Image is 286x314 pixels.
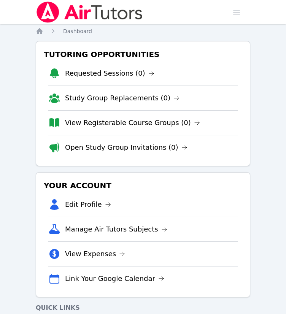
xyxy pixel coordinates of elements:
h3: Your Account [42,179,244,192]
a: Requested Sessions (0) [65,68,154,79]
span: Dashboard [63,28,92,34]
a: Study Group Replacements (0) [65,93,180,103]
img: Air Tutors [36,2,143,23]
a: View Expenses [65,249,125,259]
a: Link Your Google Calendar [65,273,164,284]
nav: Breadcrumb [36,27,250,35]
a: Manage Air Tutors Subjects [65,224,167,235]
a: Edit Profile [65,199,111,210]
h3: Tutoring Opportunities [42,48,244,61]
h4: Quick Links [36,303,250,312]
a: View Registerable Course Groups (0) [65,117,200,128]
a: Dashboard [63,27,92,35]
a: Open Study Group Invitations (0) [65,142,187,153]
